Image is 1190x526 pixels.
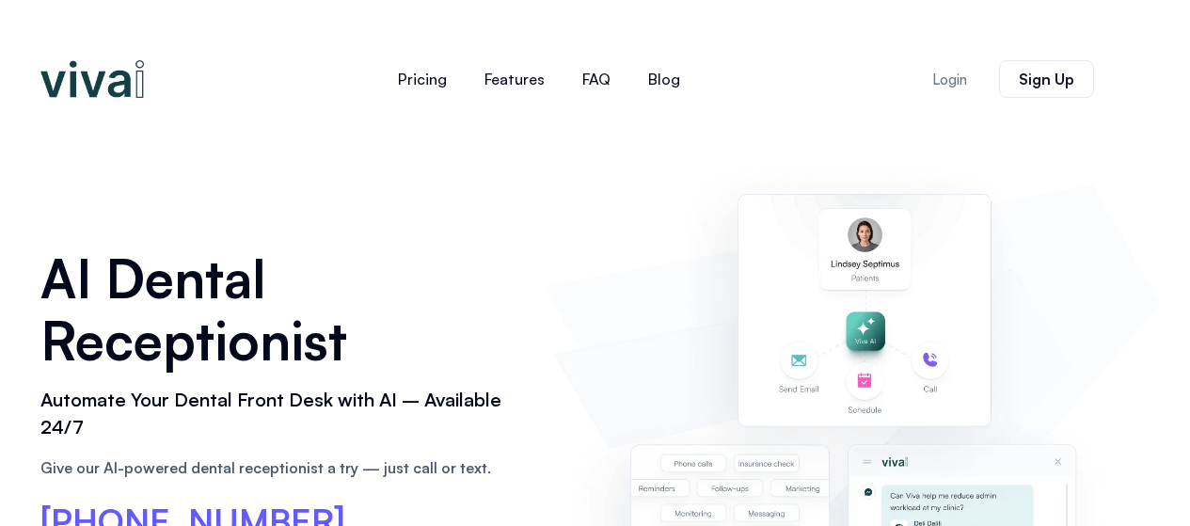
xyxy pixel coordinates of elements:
a: Features [466,56,563,102]
p: Give our AI-powered dental receptionist a try — just call or text. [40,456,526,479]
a: Blog [629,56,699,102]
a: Login [910,61,990,98]
h1: AI Dental Receptionist [40,247,526,371]
span: Login [932,72,967,87]
h2: Automate Your Dental Front Desk with AI – Available 24/7 [40,387,526,441]
span: Sign Up [1019,72,1074,87]
nav: Menu [266,56,812,102]
a: Sign Up [999,60,1094,98]
a: FAQ [563,56,629,102]
a: Pricing [379,56,466,102]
